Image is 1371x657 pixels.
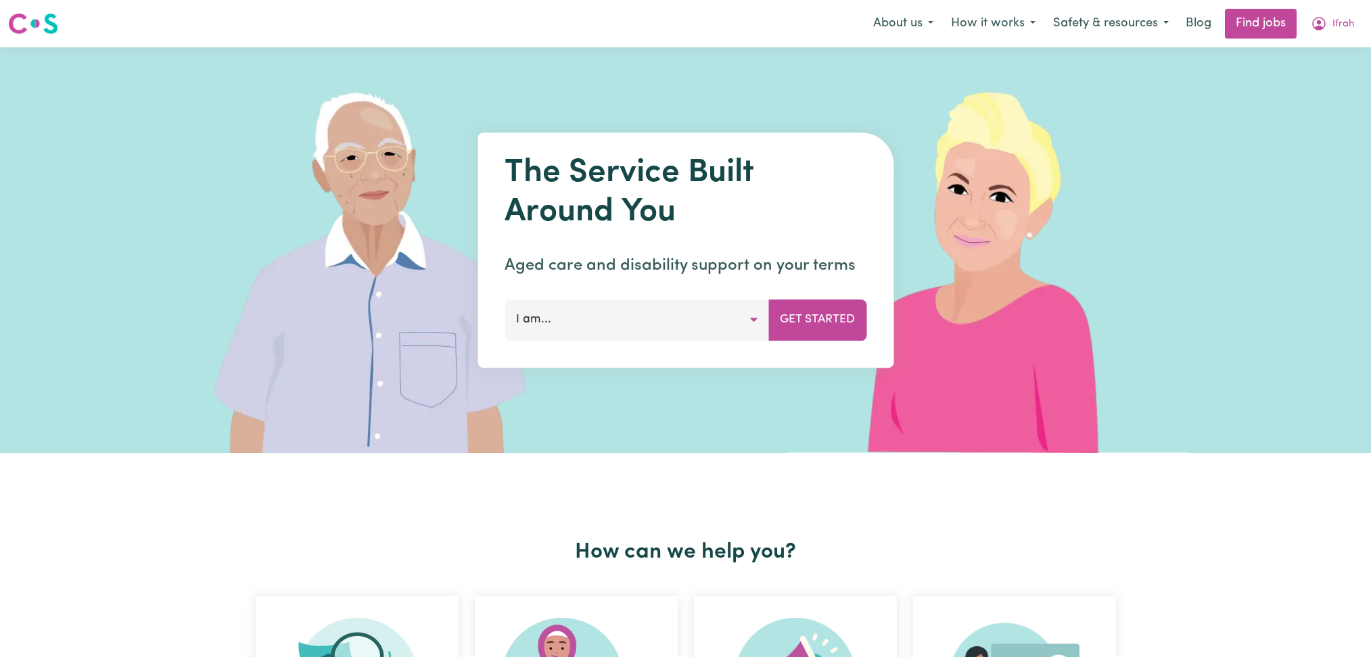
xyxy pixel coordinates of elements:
[942,9,1044,38] button: How it works
[1332,17,1354,32] span: Ifrah
[768,299,866,340] button: Get Started
[1178,9,1219,39] a: Blog
[1044,9,1178,38] button: Safety & resources
[505,299,769,340] button: I am...
[8,8,58,39] a: Careseekers logo
[505,253,866,278] p: Aged care and disability support on your terms
[1302,9,1363,38] button: My Account
[248,539,1124,565] h2: How can we help you?
[864,9,942,38] button: About us
[505,154,866,232] h1: The Service Built Around You
[8,11,58,36] img: Careseekers logo
[1225,9,1297,39] a: Find jobs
